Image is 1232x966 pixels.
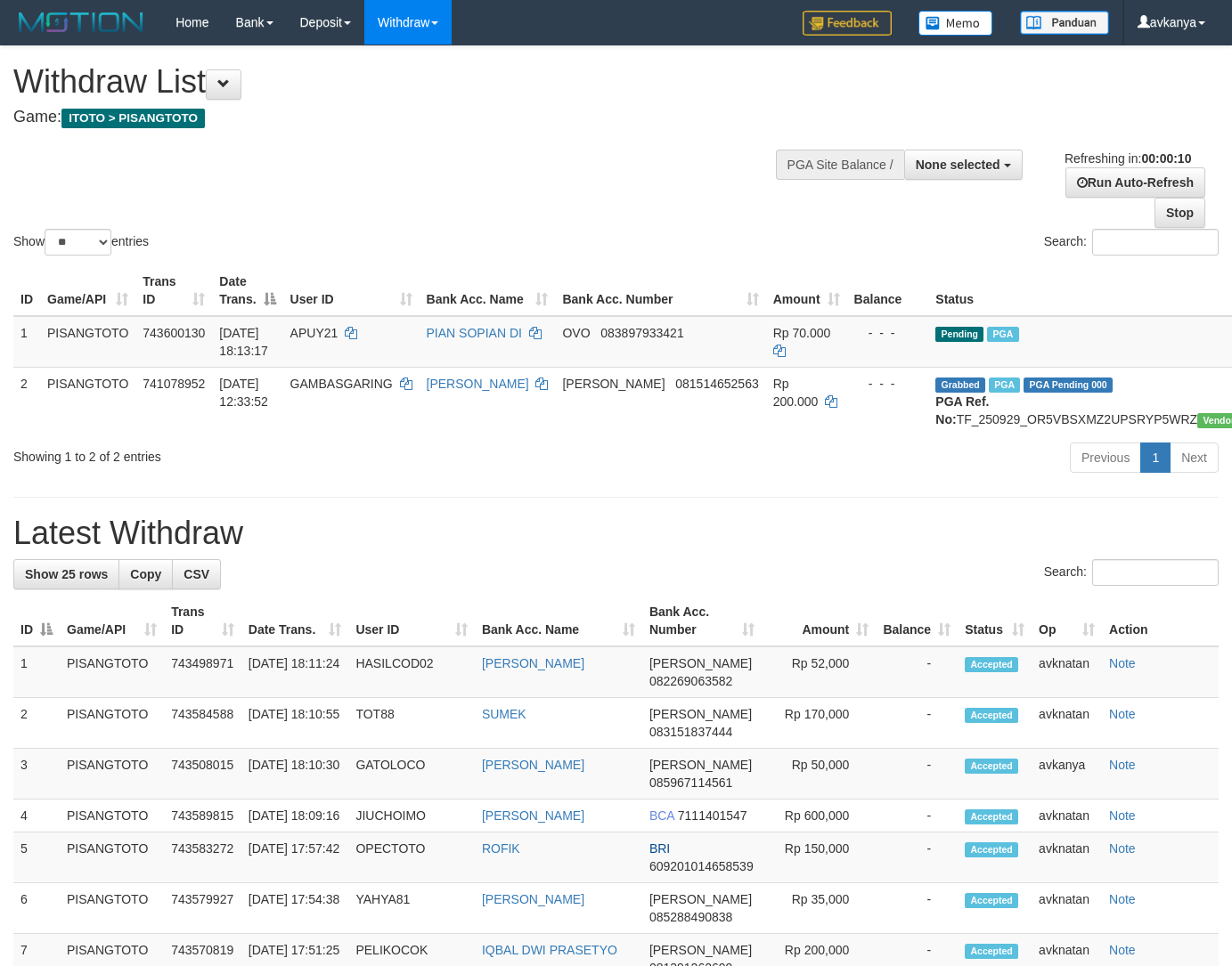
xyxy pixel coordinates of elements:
[143,377,205,391] span: 741078952
[482,758,584,772] a: [PERSON_NAME]
[219,377,268,409] span: [DATE] 12:33:52
[164,749,241,800] td: 743508015
[762,749,876,800] td: Rp 50,000
[427,377,529,391] a: [PERSON_NAME]
[290,326,339,340] span: APUY21
[876,832,958,883] td: -
[649,841,670,856] span: BRI
[1109,707,1136,721] a: Note
[555,265,765,316] th: Bank Acc. Number: activate to sort column ascending
[172,559,221,589] a: CSV
[164,698,241,749] td: 743584588
[13,64,804,100] h1: Withdraw List
[1020,11,1109,35] img: panduan.png
[283,265,420,316] th: User ID: activate to sort column ascending
[762,883,876,934] td: Rp 35,000
[348,646,475,698] td: HASILCOD02
[482,707,526,721] a: SUMEK
[241,800,349,832] td: [DATE] 18:09:16
[965,708,1018,723] span: Accepted
[130,567,161,581] span: Copy
[1032,596,1102,646] th: Op: activate to sort column ascending
[776,150,904,180] div: PGA Site Balance /
[649,859,754,873] span: Copy 609201014658539 to clipboard
[482,808,584,823] a: [PERSON_NAME]
[482,943,617,957] a: IQBAL DWI PRASETYO
[1109,808,1136,823] a: Note
[241,646,349,698] td: [DATE] 18:11:24
[762,698,876,749] td: Rp 170,000
[241,596,349,646] th: Date Trans.: activate to sort column ascending
[348,596,475,646] th: User ID: activate to sort column ascending
[40,316,135,368] td: PISANGTOTO
[1032,800,1102,832] td: avknatan
[118,559,173,589] a: Copy
[1032,698,1102,749] td: avknatan
[649,656,752,670] span: [PERSON_NAME]
[13,515,1219,551] h1: Latest Withdraw
[25,567,108,581] span: Show 25 rows
[762,596,876,646] th: Amount: activate to sort column ascending
[649,674,732,688] span: Copy 082269063582 to clipboard
[904,150,1023,180] button: None selected
[60,800,164,832] td: PISANGTOTO
[678,808,747,823] span: Copy 7111401547 to clipboard
[241,698,349,749] td: [DATE] 18:10:55
[876,883,958,934] td: -
[1032,883,1102,934] td: avknatan
[1109,758,1136,772] a: Note
[13,883,60,934] td: 6
[482,656,584,670] a: [PERSON_NAME]
[876,698,958,749] td: -
[762,800,876,832] td: Rp 600,000
[1102,596,1219,646] th: Action
[803,11,892,36] img: Feedback.jpg
[562,326,590,340] span: OVO
[427,326,522,340] a: PIAN SOPIAN DI
[989,377,1020,393] span: Marked by avkdimas
[876,749,958,800] td: -
[600,326,683,340] span: Copy 083897933421 to clipboard
[13,749,60,800] td: 3
[1044,229,1219,256] label: Search:
[958,596,1032,646] th: Status: activate to sort column ascending
[13,441,500,466] div: Showing 1 to 2 of 2 entries
[61,109,205,128] span: ITOTO > PISANGTOTO
[13,559,119,589] a: Show 25 rows
[482,892,584,906] a: [PERSON_NAME]
[649,775,732,790] span: Copy 085967114561 to clipboard
[1065,151,1191,166] span: Refreshing in:
[762,646,876,698] td: Rp 52,000
[773,326,831,340] span: Rp 70.000
[1032,646,1102,698] td: avknatan
[219,326,268,358] span: [DATE] 18:13:17
[1070,442,1141,473] a: Previous
[1141,151,1191,166] strong: 00:00:10
[1092,559,1219,586] input: Search:
[13,9,149,36] img: MOTION_logo.png
[918,11,993,36] img: Button%20Memo.svg
[1032,832,1102,883] td: avknatan
[241,883,349,934] td: [DATE] 17:54:38
[60,646,164,698] td: PISANGTOTO
[348,832,475,883] td: OPECTOTO
[40,265,135,316] th: Game/API: activate to sort column ascending
[13,229,149,256] label: Show entries
[60,698,164,749] td: PISANGTOTO
[649,892,752,906] span: [PERSON_NAME]
[916,158,1000,172] span: None selected
[60,832,164,883] td: PISANGTOTO
[649,808,674,823] span: BCA
[60,596,164,646] th: Game/API: activate to sort column ascending
[854,375,922,393] div: - - -
[766,265,847,316] th: Amount: activate to sort column ascending
[348,883,475,934] td: YAHYA81
[241,749,349,800] td: [DATE] 18:10:30
[1032,749,1102,800] td: avkanya
[13,109,804,126] h4: Game:
[649,758,752,772] span: [PERSON_NAME]
[60,883,164,934] td: PISANGTOTO
[762,832,876,883] td: Rp 150,000
[1065,167,1205,198] a: Run Auto-Refresh
[45,229,111,256] select: Showentries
